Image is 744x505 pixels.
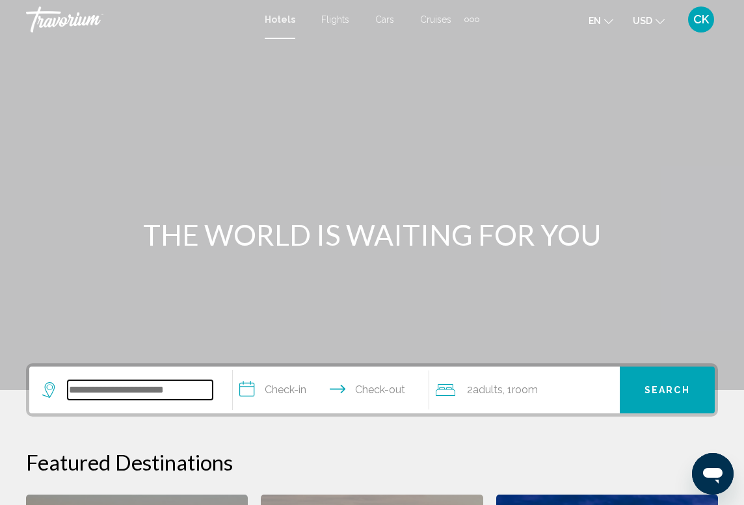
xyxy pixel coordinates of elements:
span: USD [633,16,652,26]
span: , 1 [503,381,538,399]
button: Travelers: 2 adults, 0 children [429,367,620,413]
button: Search [620,367,715,413]
iframe: Button to launch messaging window [692,453,734,495]
button: Check in and out dates [233,367,430,413]
div: Search widget [29,367,715,413]
span: 2 [467,381,503,399]
a: Cruises [420,14,451,25]
a: Hotels [265,14,295,25]
span: Search [644,385,690,396]
span: Room [512,383,538,396]
a: Travorium [26,6,252,32]
h1: THE WORLD IS WAITING FOR YOU [128,218,616,252]
button: Extra navigation items [464,9,479,30]
a: Cars [375,14,394,25]
button: Change currency [633,11,665,30]
span: Adults [473,383,503,396]
span: en [589,16,601,26]
a: Flights [321,14,349,25]
span: CK [693,13,709,26]
button: Change language [589,11,613,30]
button: User Menu [684,6,718,33]
h2: Featured Destinations [26,449,718,475]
